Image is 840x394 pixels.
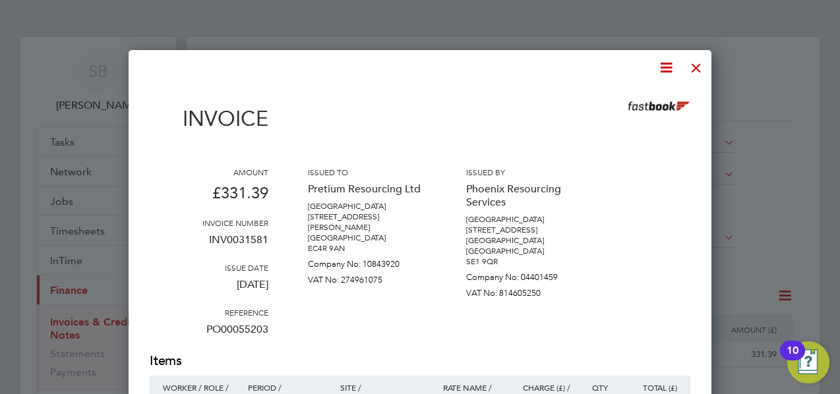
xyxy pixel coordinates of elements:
p: [GEOGRAPHIC_DATA] [STREET_ADDRESS] [466,214,585,235]
p: PO00055203 [150,318,268,352]
p: Total (£) [621,382,677,393]
p: QTY [584,382,608,393]
p: £331.39 [150,177,268,217]
p: Site / [340,382,430,393]
p: Charge (£) / [513,382,570,393]
p: INV0031581 [150,228,268,262]
h3: Issued to [308,167,427,177]
p: Period / [248,382,326,393]
p: [GEOGRAPHIC_DATA] [466,246,585,256]
h1: Invoice [150,106,268,131]
p: Pretium Resourcing Ltd [308,177,427,201]
p: Company No: 10843920 [308,254,427,269]
h3: Issued by [466,167,585,177]
div: 10 [787,351,798,368]
p: Company No: 04401459 [466,267,585,283]
h3: Reference [150,307,268,318]
h3: Invoice number [150,217,268,228]
p: [DATE] [150,273,268,307]
p: VAT No: 274961075 [308,269,427,285]
p: VAT No: 814605250 [466,283,585,298]
p: [STREET_ADDRESS][PERSON_NAME] [308,211,427,233]
p: SE1 9QR [466,256,585,267]
p: Worker / Role / [163,382,235,393]
p: [GEOGRAPHIC_DATA] [308,201,427,211]
p: EC4R 9AN [308,243,427,254]
h2: Items [150,352,690,370]
p: [GEOGRAPHIC_DATA] [308,233,427,243]
h3: Issue date [150,262,268,273]
h3: Amount [150,167,268,177]
p: [GEOGRAPHIC_DATA] [466,235,585,246]
button: Open Resource Center, 10 new notifications [787,341,829,383]
p: Phoenix Resourcing Services [466,177,585,214]
img: prs-logo-remittance.png [627,86,690,126]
